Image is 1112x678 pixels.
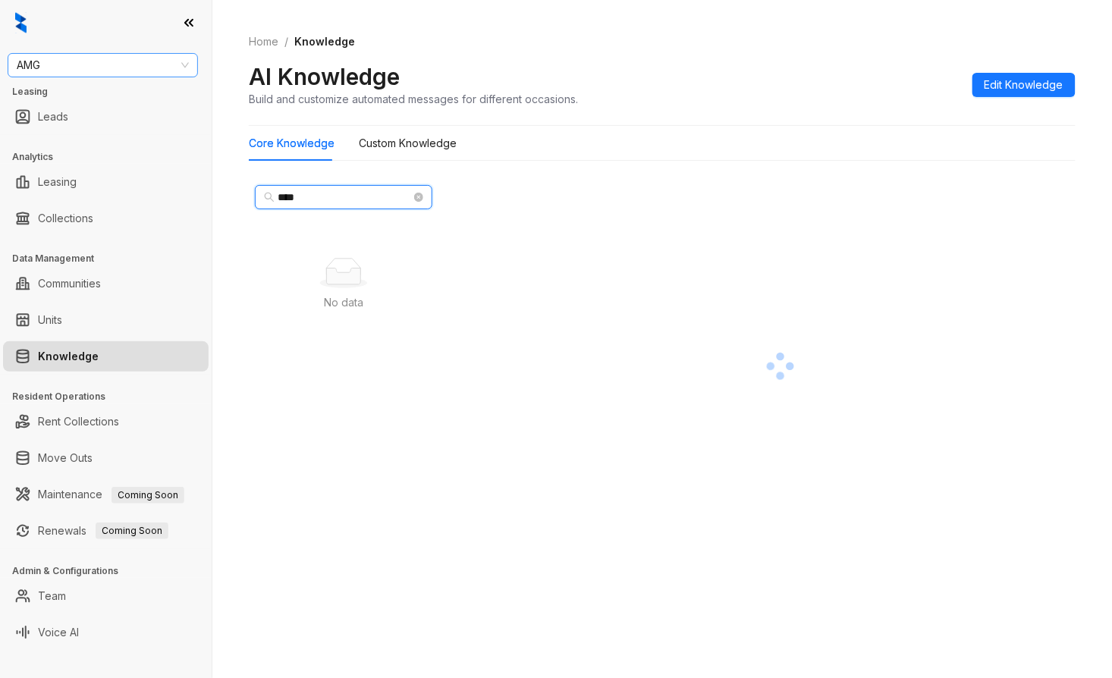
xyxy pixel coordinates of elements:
span: Coming Soon [112,487,184,504]
a: RenewalsComing Soon [38,516,168,546]
span: AMG [17,54,189,77]
li: Leads [3,102,209,132]
a: Rent Collections [38,406,119,437]
li: Voice AI [3,617,209,648]
h2: AI Knowledge [249,62,400,91]
li: Maintenance [3,479,209,510]
h3: Data Management [12,252,212,265]
li: Collections [3,203,209,234]
button: Edit Knowledge [972,73,1076,97]
li: Team [3,581,209,611]
h3: Leasing [12,85,212,99]
a: Communities [38,268,101,299]
div: Build and customize automated messages for different occasions. [249,91,578,107]
span: close-circle [414,193,423,202]
span: Edit Knowledge [985,77,1063,93]
a: Collections [38,203,93,234]
span: Coming Soon [96,523,168,539]
li: Leasing [3,167,209,197]
div: Core Knowledge [249,135,335,152]
li: Knowledge [3,341,209,372]
div: No data [267,294,420,311]
h3: Admin & Configurations [12,564,212,578]
a: Move Outs [38,443,93,473]
li: Communities [3,268,209,299]
li: Renewals [3,516,209,546]
li: Units [3,305,209,335]
img: logo [15,12,27,33]
a: Knowledge [38,341,99,372]
div: Custom Knowledge [359,135,457,152]
span: Knowledge [294,35,355,48]
a: Leads [38,102,68,132]
a: Team [38,581,66,611]
span: search [264,192,275,202]
li: / [284,33,288,50]
h3: Analytics [12,150,212,164]
a: Units [38,305,62,335]
a: Home [246,33,281,50]
h3: Resident Operations [12,390,212,403]
a: Leasing [38,167,77,197]
a: Voice AI [38,617,79,648]
li: Rent Collections [3,406,209,437]
li: Move Outs [3,443,209,473]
